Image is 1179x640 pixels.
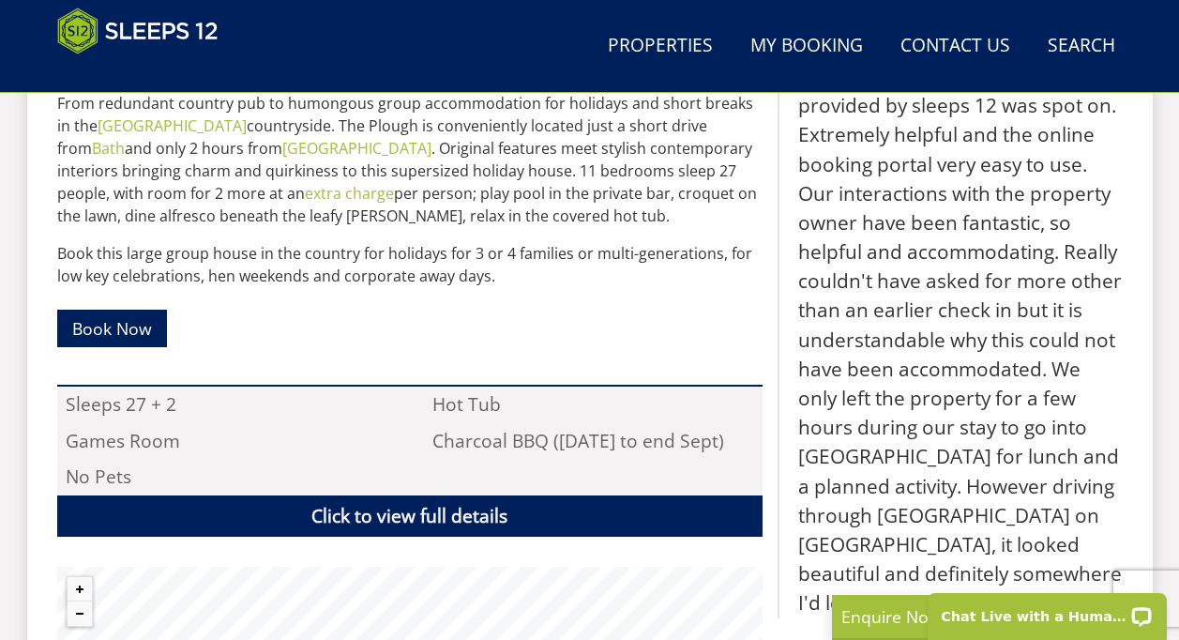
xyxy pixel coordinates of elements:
p: Book this large group house in the country for holidays for 3 or 4 families or multi-generations,... [57,242,763,287]
p: Enquire Now [841,604,1123,629]
li: Games Room [57,423,396,459]
iframe: LiveChat chat widget [915,581,1179,640]
li: No Pets [57,459,396,495]
li: Charcoal BBQ ([DATE] to end Sept) [424,423,763,459]
a: My Booking [743,25,870,68]
a: Bath [92,138,125,159]
li: Hot Tub [424,387,763,422]
a: Properties [600,25,720,68]
a: [GEOGRAPHIC_DATA] [282,138,431,159]
a: Book Now [57,310,167,346]
p: From redundant country pub to humongous group accommodation for holidays and short breaks in the ... [57,92,763,227]
iframe: Customer reviews powered by Trustpilot [48,66,245,82]
blockquote: "⭐⭐⭐⭐⭐ The house is absolutely stunning! Could not have asked for more. The service provided by s... [778,4,1123,618]
a: Search [1040,25,1123,68]
a: Contact Us [893,25,1018,68]
a: extra charge [305,183,394,204]
img: Sleeps 12 [57,8,219,54]
a: Click to view full details [57,495,763,538]
button: Zoom out [68,602,92,626]
li: Sleeps 27 + 2 [57,387,396,422]
a: [GEOGRAPHIC_DATA] [98,115,247,136]
button: Zoom in [68,577,92,602]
